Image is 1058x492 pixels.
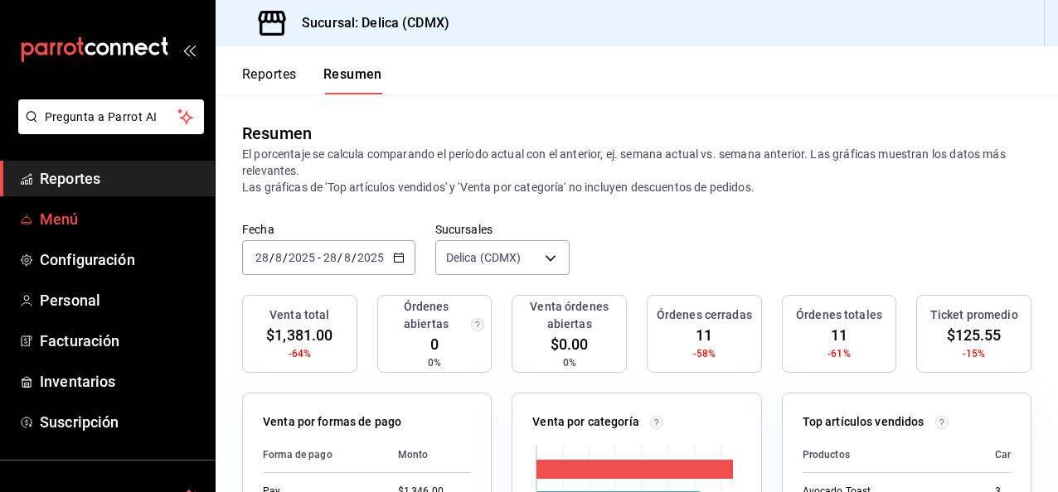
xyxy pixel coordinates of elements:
[963,346,986,361] span: -15%
[263,413,401,431] p: Venta por formas de pago
[982,437,1051,473] th: Cantidad
[803,437,982,473] th: Productos
[428,355,441,370] span: 0%
[274,251,283,264] input: --
[519,298,619,333] h3: Venta órdenes abiertas
[947,324,1002,346] span: $125.55
[263,437,385,473] th: Forma de pago
[242,224,415,235] label: Fecha
[446,249,522,266] span: Delica (CDMX)
[357,251,385,264] input: ----
[343,251,352,264] input: --
[323,251,337,264] input: --
[289,346,312,361] span: -64%
[318,251,321,264] span: -
[657,306,752,324] h3: Órdenes cerradas
[242,146,1031,195] p: El porcentaje se calcula comparando el período actual con el anterior, ej. semana actual vs. sema...
[269,251,274,264] span: /
[435,224,570,235] label: Sucursales
[40,330,201,352] span: Facturación
[323,66,382,94] button: Resumen
[40,167,201,190] span: Reportes
[40,248,201,271] span: Configuración
[288,251,316,264] input: ----
[831,324,847,346] span: 11
[385,298,468,333] h3: Órdenes abiertas
[255,251,269,264] input: --
[269,306,329,324] h3: Venta total
[40,289,201,311] span: Personal
[45,109,178,126] span: Pregunta a Parrot AI
[385,437,472,473] th: Monto
[242,66,297,94] button: Reportes
[803,413,925,431] p: Top artículos vendidos
[40,208,201,230] span: Menú
[430,333,439,355] span: 0
[352,251,357,264] span: /
[563,355,576,370] span: 0%
[12,120,204,137] a: Pregunta a Parrot AI
[242,66,382,94] div: navigation tabs
[827,346,851,361] span: -61%
[930,306,1018,324] h3: Ticket promedio
[182,43,196,56] button: open_drawer_menu
[337,251,342,264] span: /
[693,346,716,361] span: -58%
[40,370,201,393] span: Inventarios
[289,13,449,33] h3: Sucursal: Delica (CDMX)
[266,324,332,346] span: $1,381.00
[696,324,712,346] span: 11
[532,413,639,431] p: Venta por categoría
[242,121,312,146] div: Resumen
[551,333,589,355] span: $0.00
[18,99,204,134] button: Pregunta a Parrot AI
[796,306,882,324] h3: Órdenes totales
[40,411,201,433] span: Suscripción
[283,251,288,264] span: /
